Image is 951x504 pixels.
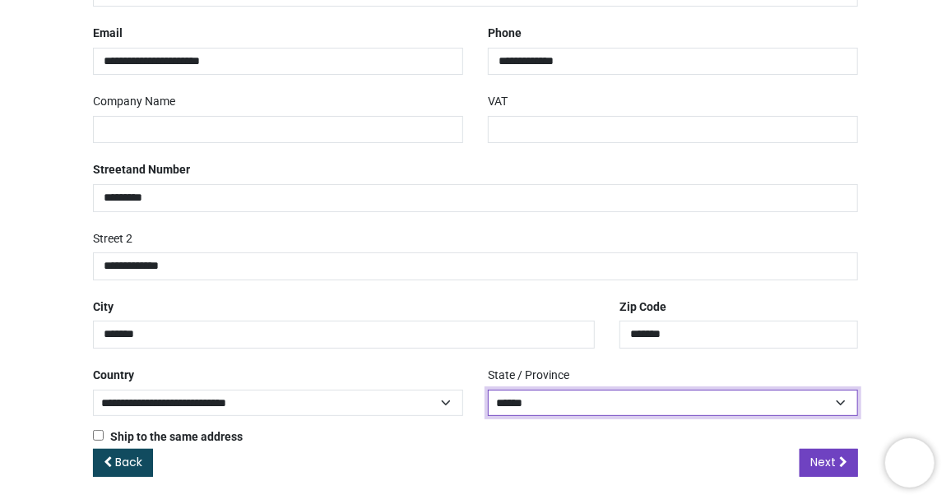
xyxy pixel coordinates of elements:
[93,20,123,48] label: Email
[488,20,522,48] label: Phone
[93,362,134,390] label: Country
[810,454,836,470] span: Next
[488,362,569,390] label: State / Province
[488,88,508,116] label: VAT
[93,430,104,441] input: Ship to the same address
[93,156,190,184] label: Street
[885,438,935,488] iframe: Brevo live chat
[619,294,666,321] label: Zip Code
[115,454,142,470] span: Back
[126,163,190,176] span: and Number
[93,429,243,446] label: Ship to the same address
[93,294,114,321] label: City
[93,449,153,477] a: Back
[800,449,858,477] a: Next
[93,88,175,116] label: Company Name
[93,225,132,253] label: Street 2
